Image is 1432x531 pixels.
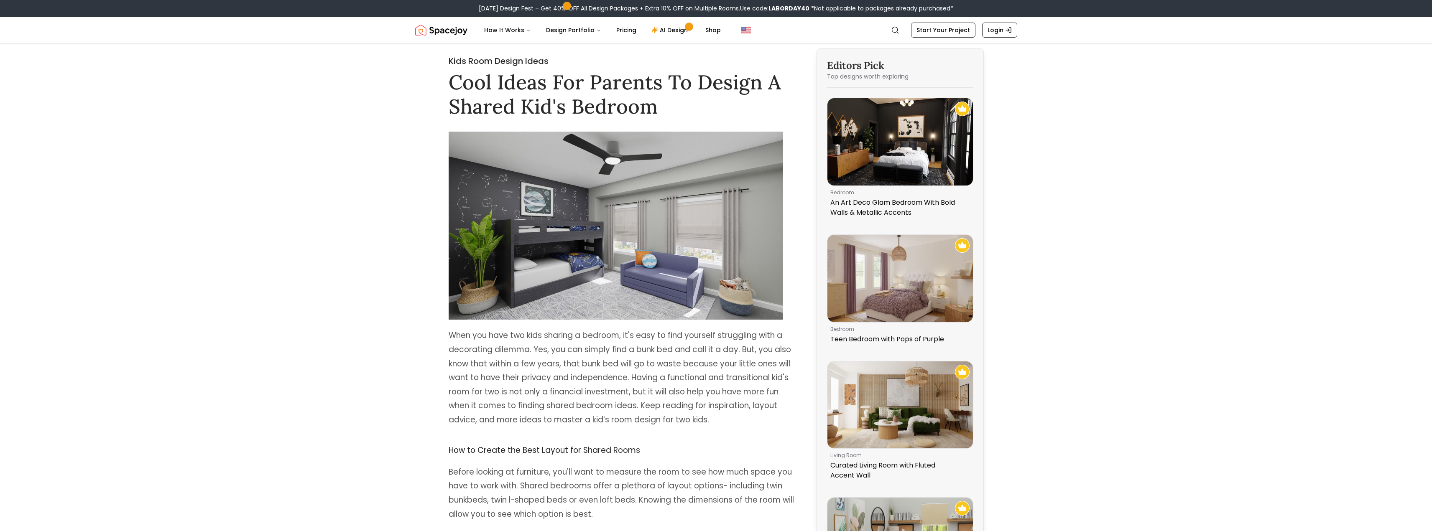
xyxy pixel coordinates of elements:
[827,234,973,348] a: Teen Bedroom with Pops of PurpleRecommended Spacejoy Design - Teen Bedroom with Pops of Purplebed...
[479,4,953,13] div: [DATE] Design Fest – Get 40% OFF All Design Packages + Extra 10% OFF on Multiple Rooms.
[477,22,727,38] nav: Main
[740,4,809,13] span: Use code:
[955,102,970,116] img: Recommended Spacejoy Design - An Art Deco Glam Bedroom With Bold Walls & Metallic Accents
[539,22,608,38] button: Design Portfolio
[827,235,973,322] img: Teen Bedroom with Pops of Purple
[809,4,953,13] span: *Not applicable to packages already purchased*
[477,22,538,38] button: How It Works
[415,22,467,38] img: Spacejoy Logo
[610,22,643,38] a: Pricing
[741,25,751,35] img: United States
[449,70,795,118] h1: Cool Ideas For Parents To Design A Shared Kid's Bedroom
[449,330,791,425] span: When you have two kids sharing a bedroom, it's easy to find yourself struggling with a decorating...
[827,72,973,81] p: Top designs worth exploring
[982,23,1017,38] a: Login
[955,238,970,253] img: Recommended Spacejoy Design - Teen Bedroom with Pops of Purple
[827,361,973,449] img: Curated Living Room with Fluted Accent Wall
[830,334,967,344] p: Teen Bedroom with Pops of Purple
[830,452,967,459] p: living room
[827,98,973,221] a: An Art Deco Glam Bedroom With Bold Walls & Metallic AccentsRecommended Spacejoy Design - An Art D...
[955,501,970,516] img: Recommended Spacejoy Design - Multi Person Work Space: Urban Eclectic Home Office
[449,445,640,456] span: How to Create the Best Layout for Shared Rooms
[415,22,467,38] a: Spacejoy
[955,365,970,379] img: Recommended Spacejoy Design - Curated Living Room with Fluted Accent Wall
[830,189,967,196] p: bedroom
[827,59,973,72] h3: Editors Pick
[645,22,697,38] a: AI Design
[911,23,975,38] a: Start Your Project
[415,17,1017,43] nav: Global
[768,4,809,13] b: LABORDAY40
[830,460,967,480] p: Curated Living Room with Fluted Accent Wall
[830,198,967,218] p: An Art Deco Glam Bedroom With Bold Walls & Metallic Accents
[827,98,973,185] img: An Art Deco Glam Bedroom With Bold Walls & Metallic Accents
[827,361,973,484] a: Curated Living Room with Fluted Accent WallRecommended Spacejoy Design - Curated Living Room with...
[449,466,794,520] span: Before looking at furniture, you'll want to measure the room to see how much space you have to wo...
[699,22,727,38] a: Shop
[830,326,967,333] p: bedroom
[449,55,795,67] h2: Kids Room Design Ideas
